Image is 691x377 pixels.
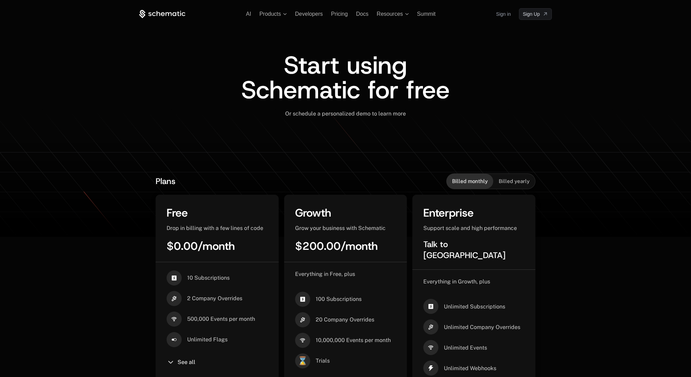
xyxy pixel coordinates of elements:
[519,8,552,20] a: [object Object]
[167,270,182,285] i: cashapp
[295,292,310,307] i: cashapp
[423,239,506,261] span: Talk to [GEOGRAPHIC_DATA]
[496,9,511,20] a: Sign in
[423,361,438,376] i: thunder
[198,239,235,253] span: / month
[167,332,182,347] i: boolean-on
[295,271,355,277] span: Everything in Free, plus
[331,11,348,17] a: Pricing
[523,11,540,17] span: Sign Up
[156,176,175,187] span: Plans
[295,11,323,17] a: Developers
[187,336,228,343] span: Unlimited Flags
[167,312,182,327] i: signal
[187,315,255,323] span: 500,000 Events per month
[356,11,368,17] a: Docs
[377,11,403,17] span: Resources
[187,274,230,282] span: 10 Subscriptions
[444,303,505,311] span: Unlimited Subscriptions
[167,358,175,366] i: chevron-down
[285,110,406,117] span: Or schedule a personalized demo to learn more
[316,295,362,303] span: 100 Subscriptions
[341,239,378,253] span: / month
[423,206,474,220] span: Enterprise
[295,353,310,368] span: ⌛
[444,365,496,372] span: Unlimited Webhooks
[316,357,330,365] span: Trials
[295,312,310,327] i: hammer
[295,225,386,231] span: Grow your business with Schematic
[417,11,436,17] a: Summit
[167,239,198,253] span: $0.00
[295,239,341,253] span: $200.00
[246,11,251,17] a: AI
[295,333,310,348] i: signal
[423,278,490,285] span: Everything in Growth, plus
[178,360,195,365] span: See all
[167,291,182,306] i: hammer
[167,225,263,231] span: Drop in billing with a few lines of code
[423,340,438,355] i: signal
[444,324,520,331] span: Unlimited Company Overrides
[167,206,188,220] span: Free
[241,49,450,106] span: Start using Schematic for free
[187,295,242,302] span: 2 Company Overrides
[295,206,331,220] span: Growth
[423,299,438,314] i: cashapp
[423,319,438,335] i: hammer
[316,316,374,324] span: 20 Company Overrides
[423,225,517,231] span: Support scale and high performance
[452,178,488,185] span: Billed monthly
[499,178,530,185] span: Billed yearly
[316,337,391,344] span: 10,000,000 Events per month
[444,344,487,352] span: Unlimited Events
[259,11,281,17] span: Products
